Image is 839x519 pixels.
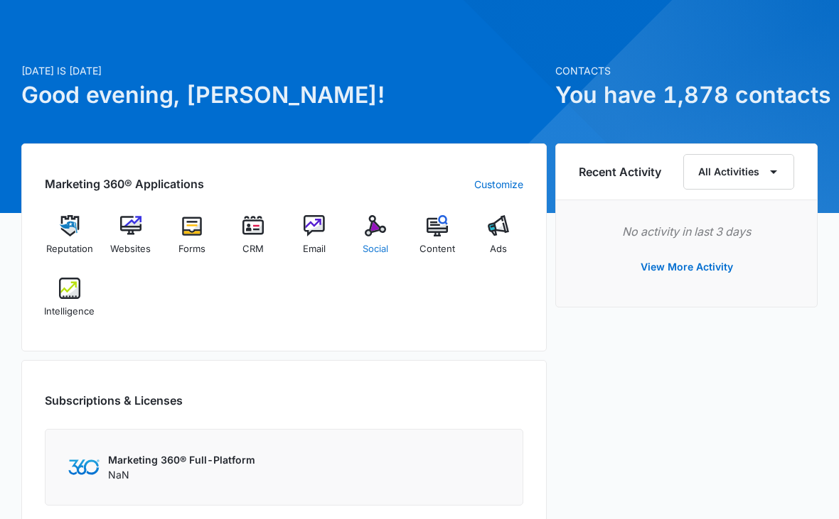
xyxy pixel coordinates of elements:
[683,154,794,190] button: All Activities
[242,242,264,256] span: CRM
[419,242,455,256] span: Content
[45,278,95,329] a: Intelligence
[46,242,93,256] span: Reputation
[167,215,217,266] a: Forms
[579,223,795,240] p: No activity in last 3 days
[303,242,326,256] span: Email
[178,242,205,256] span: Forms
[68,459,100,474] img: Marketing 360 Logo
[579,163,661,180] h6: Recent Activity
[289,215,339,266] a: Email
[110,242,151,256] span: Websites
[21,63,547,78] p: [DATE] is [DATE]
[490,242,507,256] span: Ads
[474,215,523,266] a: Ads
[108,452,255,482] div: NaN
[44,305,95,319] span: Intelligence
[363,242,388,256] span: Social
[45,175,204,192] h2: Marketing 360® Applications
[555,63,818,78] p: Contacts
[474,177,523,192] a: Customize
[412,215,461,266] a: Content
[21,78,547,112] h1: Good evening, [PERSON_NAME]!
[351,215,400,266] a: Social
[555,78,818,112] h1: You have 1,878 contacts
[626,250,747,284] button: View More Activity
[106,215,156,266] a: Websites
[45,392,183,409] h2: Subscriptions & Licenses
[45,215,95,266] a: Reputation
[228,215,278,266] a: CRM
[108,452,255,467] p: Marketing 360® Full-Platform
